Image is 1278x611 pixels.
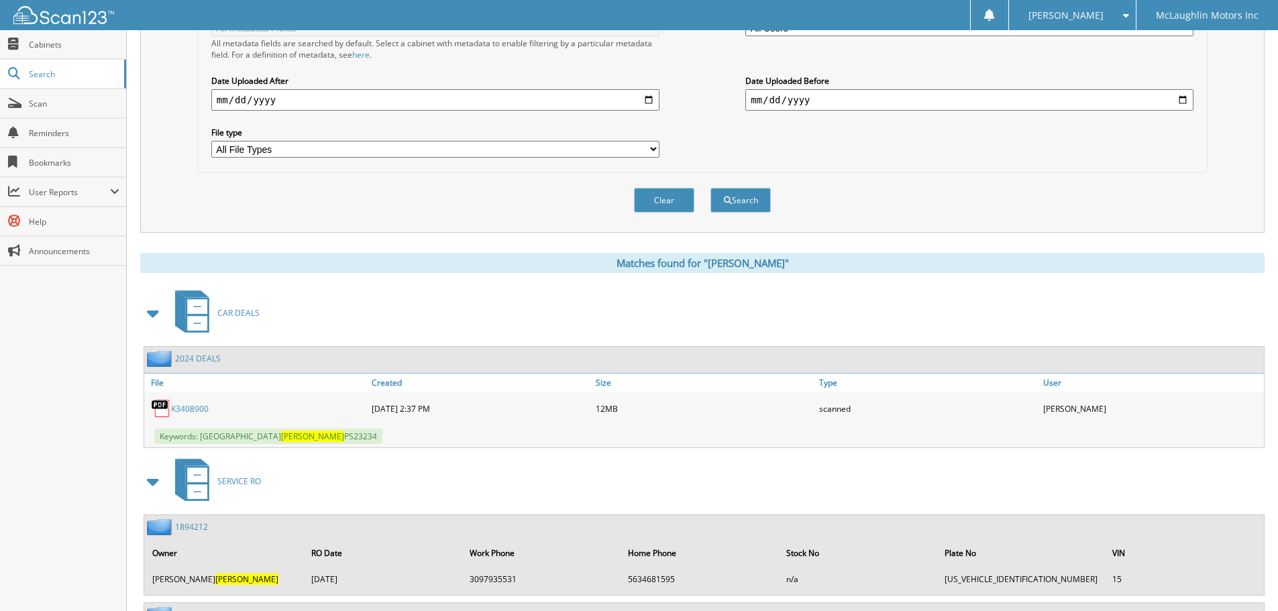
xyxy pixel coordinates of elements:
span: SERVICE RO [217,476,261,487]
span: Scan [29,98,119,109]
a: User [1040,374,1264,392]
span: Reminders [29,127,119,139]
a: File [144,374,368,392]
img: scan123-logo-white.svg [13,6,114,24]
span: [PERSON_NAME] [1028,11,1104,19]
a: 1894212 [175,521,208,533]
td: n/a [780,568,937,590]
th: RO Date [305,539,462,567]
a: Size [592,374,816,392]
input: end [745,89,1193,111]
a: CAR DEALS [167,286,260,339]
input: start [211,89,659,111]
img: folder2.png [147,518,175,535]
a: K3408900 [171,403,209,414]
span: Announcements [29,245,119,257]
div: Matches found for "[PERSON_NAME]" [140,253,1265,273]
td: [DATE] [305,568,462,590]
a: Created [368,374,592,392]
th: Work Phone [463,539,620,567]
span: [PERSON_NAME] [215,573,278,585]
div: [PERSON_NAME] [1040,395,1264,422]
div: [DATE] 2:37 PM [368,395,592,422]
th: Owner [146,539,303,567]
span: Help [29,216,119,227]
td: 3097935531 [463,568,620,590]
span: Cabinets [29,39,119,50]
a: Type [816,374,1040,392]
div: All metadata fields are searched by default. Select a cabinet with metadata to enable filtering b... [211,38,659,60]
a: SERVICE RO [167,455,261,508]
button: Search [710,188,771,213]
span: User Reports [29,186,110,198]
button: Clear [634,188,694,213]
span: CAR DEALS [217,307,260,319]
label: File type [211,127,659,138]
div: scanned [816,395,1040,422]
th: VIN [1106,539,1263,567]
td: [US_VEHICLE_IDENTIFICATION_NUMBER] [938,568,1104,590]
label: Date Uploaded Before [745,75,1193,87]
th: Stock No [780,539,937,567]
span: [PERSON_NAME] [281,431,344,442]
td: 5634681595 [621,568,778,590]
a: here [352,49,370,60]
td: 15 [1106,568,1263,590]
img: PDF.png [151,398,171,419]
span: Bookmarks [29,157,119,168]
iframe: Chat Widget [1211,547,1278,611]
td: [PERSON_NAME] [146,568,303,590]
span: Keywords: [GEOGRAPHIC_DATA] PS23234 [154,429,382,444]
img: folder2.png [147,350,175,367]
span: Search [29,68,117,80]
th: Plate No [938,539,1104,567]
th: Home Phone [621,539,778,567]
span: McLaughlin Motors Inc [1156,11,1259,19]
label: Date Uploaded After [211,75,659,87]
a: 2024 DEALS [175,353,221,364]
div: 12MB [592,395,816,422]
